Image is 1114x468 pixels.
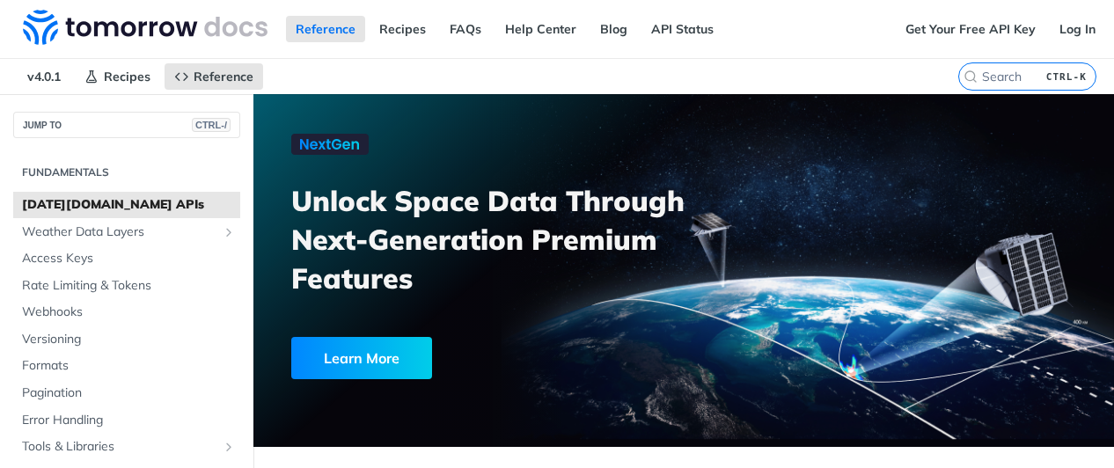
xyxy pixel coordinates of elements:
span: v4.0.1 [18,63,70,90]
button: Show subpages for Tools & Libraries [222,440,236,454]
button: JUMP TOCTRL-/ [13,112,240,138]
span: Versioning [22,331,236,348]
h2: Fundamentals [13,165,240,180]
span: Access Keys [22,250,236,267]
a: Access Keys [13,245,240,272]
a: Versioning [13,326,240,353]
a: Get Your Free API Key [896,16,1045,42]
h3: Unlock Space Data Through Next-Generation Premium Features [291,181,703,297]
span: [DATE][DOMAIN_NAME] APIs [22,196,236,214]
a: Reference [165,63,263,90]
a: Recipes [75,63,160,90]
a: Formats [13,353,240,379]
span: Tools & Libraries [22,438,217,456]
img: Tomorrow.io Weather API Docs [23,10,268,45]
a: Recipes [370,16,436,42]
svg: Search [964,69,978,84]
span: Error Handling [22,412,236,429]
a: Blog [590,16,637,42]
a: FAQs [440,16,491,42]
span: Rate Limiting & Tokens [22,277,236,295]
a: API Status [641,16,723,42]
a: Learn More [291,337,620,379]
span: Formats [22,357,236,375]
a: Rate Limiting & Tokens [13,273,240,299]
span: Webhooks [22,303,236,321]
a: Help Center [495,16,586,42]
a: Tools & LibrariesShow subpages for Tools & Libraries [13,434,240,460]
a: Log In [1050,16,1105,42]
a: Reference [286,16,365,42]
div: Learn More [291,337,432,379]
a: Weather Data LayersShow subpages for Weather Data Layers [13,219,240,245]
a: Error Handling [13,407,240,434]
a: Pagination [13,380,240,406]
span: Reference [194,69,253,84]
button: Show subpages for Weather Data Layers [222,225,236,239]
span: Pagination [22,384,236,402]
span: Recipes [104,69,150,84]
a: Webhooks [13,299,240,325]
span: Weather Data Layers [22,223,217,241]
span: CTRL-/ [192,118,231,132]
kbd: CTRL-K [1042,68,1091,85]
a: [DATE][DOMAIN_NAME] APIs [13,192,240,218]
img: NextGen [291,134,369,155]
